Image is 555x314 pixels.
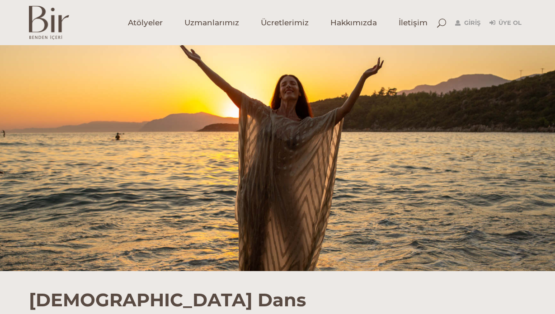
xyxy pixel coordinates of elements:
a: Üye Ol [489,18,522,28]
span: İletişim [399,18,428,28]
span: Ücretlerimiz [261,18,309,28]
h1: [DEMOGRAPHIC_DATA] Dans [29,271,526,311]
span: Hakkımızda [330,18,377,28]
span: Atölyeler [128,18,163,28]
span: Uzmanlarımız [184,18,239,28]
a: Giriş [455,18,480,28]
